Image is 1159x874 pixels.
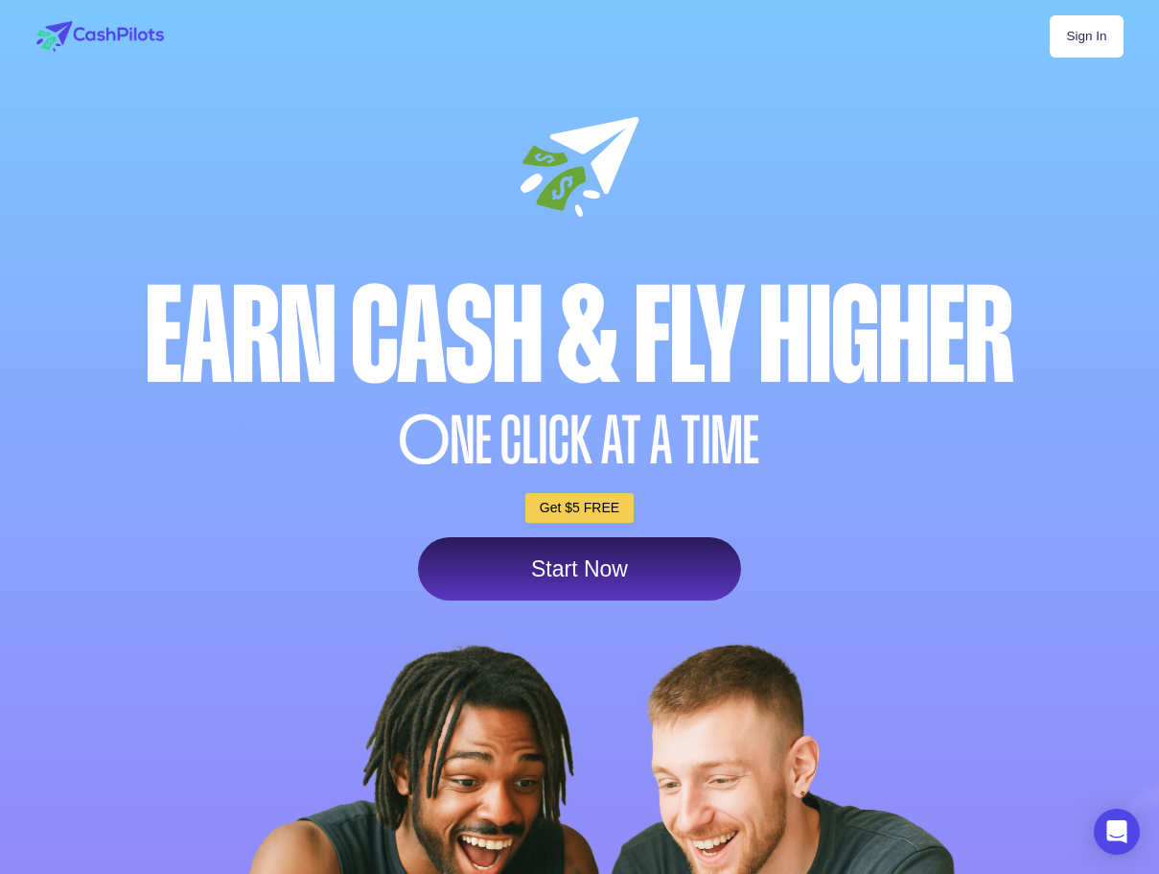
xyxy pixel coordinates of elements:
a: Start Now [418,537,741,601]
a: Sign In [1050,15,1123,58]
span: O [399,408,451,474]
a: Get $5 FREE [525,493,634,523]
div: NE CLICK AT A TIME [32,408,1128,474]
div: Open Intercom Messenger [1094,809,1140,855]
div: Earn Cash & Fly higher [32,270,1128,403]
img: logo [36,21,164,52]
